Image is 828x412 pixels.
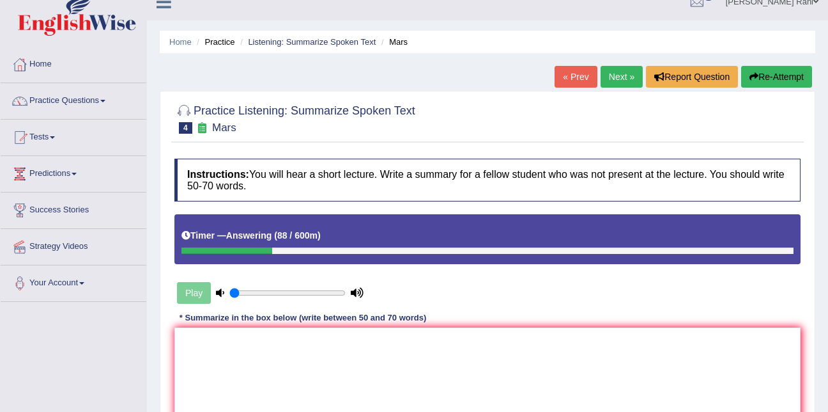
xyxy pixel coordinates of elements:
li: Mars [378,36,408,48]
b: ( [274,230,277,241]
a: Home [1,47,146,79]
b: Instructions: [187,169,249,180]
a: Predictions [1,156,146,188]
li: Practice [194,36,234,48]
a: Your Account [1,265,146,297]
span: 4 [179,122,192,134]
b: Answering [226,230,272,241]
button: Report Question [646,66,738,88]
a: Practice Questions [1,83,146,115]
h2: Practice Listening: Summarize Spoken Text [174,102,415,134]
a: « Prev [555,66,597,88]
small: Exam occurring question [195,122,209,134]
b: ) [318,230,321,241]
a: Home [169,37,192,47]
a: Next » [601,66,643,88]
h5: Timer — [181,231,321,241]
b: 88 / 600m [277,230,318,241]
a: Tests [1,120,146,152]
a: Listening: Summarize Spoken Text [248,37,376,47]
div: * Summarize in the box below (write between 50 and 70 words) [174,312,431,324]
h4: You will hear a short lecture. Write a summary for a fellow student who was not present at the le... [174,159,801,202]
small: Mars [212,122,236,134]
a: Success Stories [1,193,146,225]
a: Strategy Videos [1,229,146,261]
button: Re-Attempt [741,66,812,88]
